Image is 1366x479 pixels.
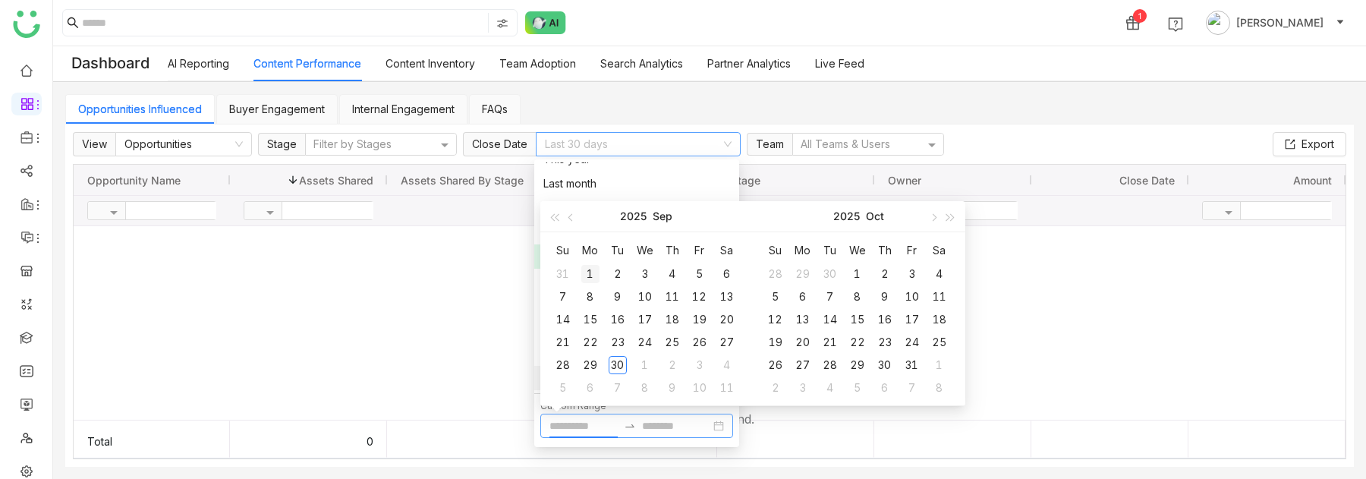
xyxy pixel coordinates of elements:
[73,132,115,156] span: View
[718,265,736,283] div: 6
[848,379,867,397] div: 5
[766,265,785,283] div: 28
[482,102,508,115] a: FAQs
[756,137,784,150] span: Team
[554,288,572,306] div: 7
[534,172,739,196] nz-option-item: Last month
[821,333,839,351] div: 21
[609,310,627,329] div: 16
[899,377,926,399] td: Nov 7, 2025
[821,379,839,397] div: 4
[609,288,627,306] div: 9
[609,356,627,374] div: 30
[636,288,654,306] div: 10
[534,196,739,220] nz-option-item: Last year
[554,333,572,351] div: 21
[636,379,654,397] div: 8
[762,331,789,354] td: Oct 19, 2025
[844,331,871,354] td: Oct 22, 2025
[577,285,604,308] td: Sep 8, 2025
[581,288,600,306] div: 8
[546,201,563,232] button: Last year (Control + left)
[534,293,739,317] nz-option-item: Last 90 days
[463,132,536,156] span: Close Date
[794,288,812,306] div: 6
[762,285,789,308] td: Oct 5, 2025
[663,333,681,351] div: 25
[581,310,600,329] div: 15
[604,331,631,354] td: Sep 23, 2025
[659,331,686,354] td: Sep 25, 2025
[789,331,817,354] td: Oct 20, 2025
[789,308,817,331] td: Oct 13, 2025
[1273,132,1346,156] button: Export
[87,174,181,187] span: Opportunity Name
[871,285,899,308] td: Oct 9, 2025
[253,57,361,70] a: Content Performance
[871,238,899,263] th: Thu
[789,263,817,285] td: Sep 29, 2025
[718,333,736,351] div: 27
[718,379,736,397] div: 11
[534,220,739,244] nz-option-item: Last 7 days
[631,308,659,331] td: Sep 17, 2025
[686,238,713,263] th: Fri
[871,354,899,377] td: Oct 30, 2025
[926,285,953,308] td: Oct 11, 2025
[78,102,202,115] a: Opportunities Influenced
[903,379,921,397] div: 7
[577,377,604,399] td: Oct 6, 2025
[848,265,867,283] div: 1
[871,377,899,399] td: Nov 6, 2025
[563,201,580,232] button: Previous month (PageUp)
[926,354,953,377] td: Nov 1, 2025
[581,333,600,351] div: 22
[817,263,844,285] td: Sep 30, 2025
[731,174,760,187] span: Stage
[691,333,709,351] div: 26
[718,288,736,306] div: 13
[604,308,631,331] td: Sep 16, 2025
[762,263,789,285] td: Sep 28, 2025
[13,11,40,38] img: logo
[686,285,713,308] td: Sep 12, 2025
[871,263,899,285] td: Oct 2, 2025
[903,310,921,329] div: 17
[876,356,894,374] div: 30
[691,288,709,306] div: 12
[386,57,475,70] a: Content Inventory
[604,263,631,285] td: Sep 2, 2025
[604,285,631,308] td: Sep 9, 2025
[631,263,659,285] td: Sep 3, 2025
[815,57,864,70] a: Live Feed
[903,356,921,374] div: 31
[604,354,631,377] td: Sep 30, 2025
[942,201,958,232] button: Next year (Control + right)
[821,265,839,283] div: 30
[581,356,600,374] div: 29
[1293,174,1332,187] span: Amount
[821,310,839,329] div: 14
[833,201,860,232] button: 2025
[926,238,953,263] th: Sat
[844,285,871,308] td: Oct 8, 2025
[534,342,739,366] nz-option-item: Next month
[229,102,325,115] a: Buyer Engagement
[762,377,789,399] td: Nov 2, 2025
[707,57,791,70] a: Partner Analytics
[604,377,631,399] td: Oct 7, 2025
[866,201,884,232] button: Oct
[794,333,812,351] div: 20
[663,356,681,374] div: 2
[53,46,168,81] div: Dashboard
[926,377,953,399] td: Nov 8, 2025
[766,356,785,374] div: 26
[762,354,789,377] td: Oct 26, 2025
[499,57,576,70] a: Team Adoption
[691,310,709,329] div: 19
[1168,17,1183,32] img: help.svg
[604,238,631,263] th: Tue
[817,238,844,263] th: Tue
[871,331,899,354] td: Oct 23, 2025
[794,265,812,283] div: 29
